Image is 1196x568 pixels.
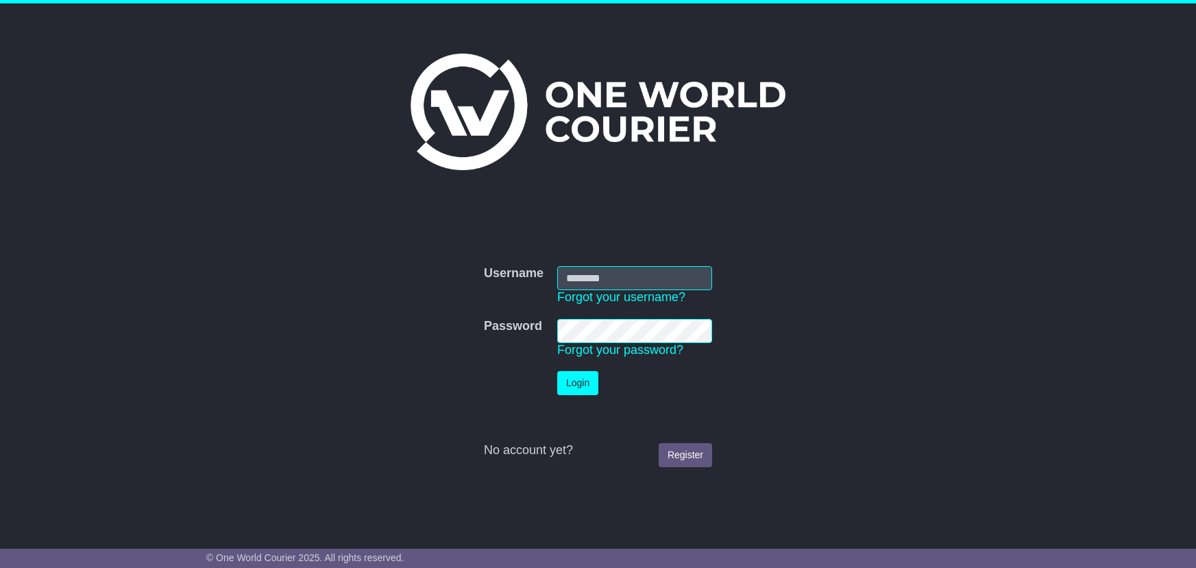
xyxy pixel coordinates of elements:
[411,54,785,170] img: One World
[484,319,542,334] label: Password
[659,443,712,467] a: Register
[557,343,683,357] a: Forgot your password?
[206,552,404,563] span: © One World Courier 2025. All rights reserved.
[557,371,598,395] button: Login
[484,266,544,281] label: Username
[557,290,685,304] a: Forgot your username?
[484,443,712,458] div: No account yet?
